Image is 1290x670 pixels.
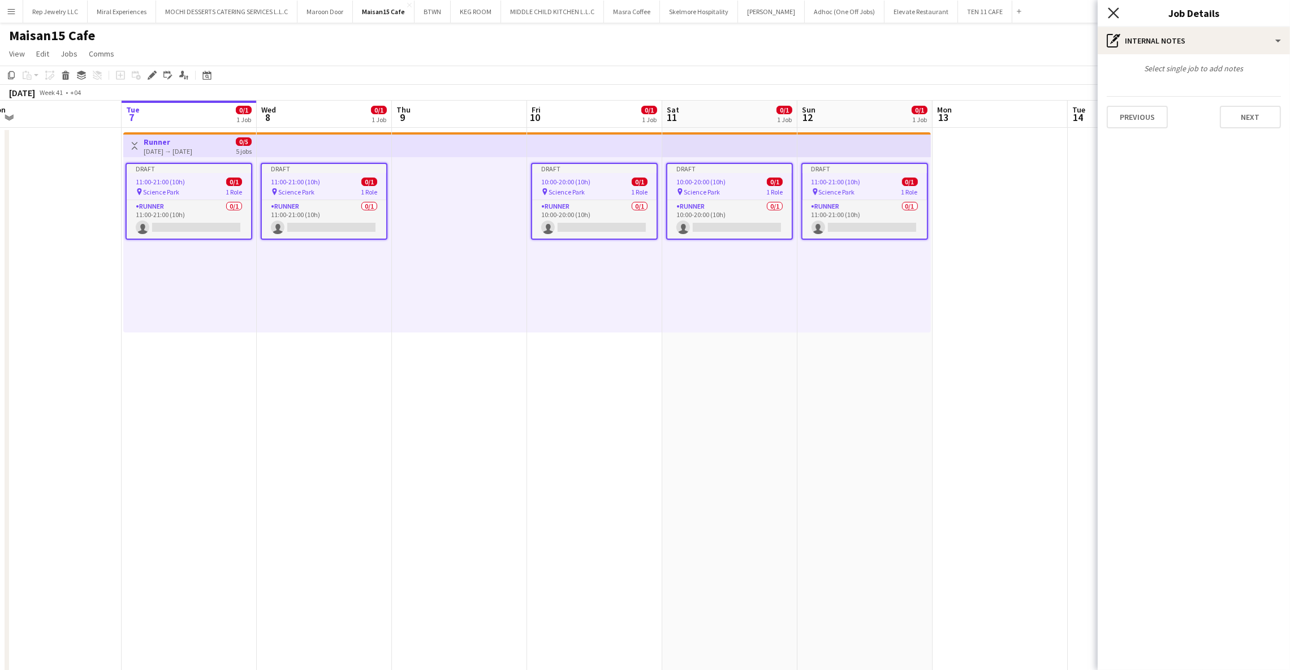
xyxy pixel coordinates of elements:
[676,178,726,186] span: 10:00-20:00 (10h)
[912,115,927,124] div: 1 Job
[297,1,353,23] button: Maroon Door
[23,1,88,23] button: Rep Jewelry LLC
[143,188,179,196] span: Science Park
[801,163,928,240] app-job-card: Draft11:00-21:00 (10h)0/1 Science Park1 RoleRunner0/111:00-21:00 (10h)
[912,106,927,114] span: 0/1
[776,106,792,114] span: 0/1
[236,115,251,124] div: 1 Job
[156,1,297,23] button: MOCHI DESSERTS CATERING SERVICES L.L.C
[805,1,885,23] button: Adhoc (One Off Jobs)
[136,178,185,186] span: 11:00-21:00 (10h)
[9,49,25,59] span: View
[260,111,276,124] span: 8
[812,178,861,186] span: 11:00-21:00 (10h)
[371,106,387,114] span: 0/1
[531,163,658,240] app-job-card: Draft10:00-20:00 (10h)0/1 Science Park1 RoleRunner0/110:00-20:00 (10h)
[144,137,192,147] h3: Runner
[549,188,585,196] span: Science Park
[5,46,29,61] a: View
[660,1,738,23] button: Skelmore Hospitality
[632,178,648,186] span: 0/1
[9,87,35,98] div: [DATE]
[56,46,82,61] a: Jobs
[1098,63,1290,74] div: Select single job to add notes
[800,111,816,124] span: 12
[126,163,252,240] app-job-card: Draft11:00-21:00 (10h)0/1 Science Park1 RoleRunner0/111:00-21:00 (10h)
[532,164,657,173] div: Draft
[84,46,119,61] a: Comms
[1098,6,1290,20] h3: Job Details
[126,105,140,115] span: Tue
[262,164,386,173] div: Draft
[935,111,952,124] span: 13
[803,164,927,173] div: Draft
[361,188,377,196] span: 1 Role
[532,200,657,239] app-card-role: Runner0/110:00-20:00 (10h)
[642,115,657,124] div: 1 Job
[738,1,805,23] button: [PERSON_NAME]
[236,106,252,114] span: 0/1
[396,105,411,115] span: Thu
[684,188,720,196] span: Science Park
[415,1,451,23] button: BTWN
[885,1,958,23] button: Elevate Restaurant
[271,178,320,186] span: 11:00-21:00 (10h)
[901,188,918,196] span: 1 Role
[1071,111,1085,124] span: 14
[667,105,679,115] span: Sat
[667,200,792,239] app-card-role: Runner0/110:00-20:00 (10h)
[353,1,415,23] button: Maisan15 Cafe
[501,1,604,23] button: MIDDLE CHILD KITCHEN L.L.C
[1072,105,1085,115] span: Tue
[803,200,927,239] app-card-role: Runner0/111:00-21:00 (10h)
[226,178,242,186] span: 0/1
[127,164,251,173] div: Draft
[902,178,918,186] span: 0/1
[1107,106,1168,128] button: Previous
[262,200,386,239] app-card-role: Runner0/111:00-21:00 (10h)
[532,105,541,115] span: Fri
[819,188,855,196] span: Science Park
[124,111,140,124] span: 7
[802,105,816,115] span: Sun
[88,1,156,23] button: Miral Experiences
[631,188,648,196] span: 1 Role
[361,178,377,186] span: 0/1
[451,1,501,23] button: KEG ROOM
[278,188,314,196] span: Science Park
[958,1,1012,23] button: TEN 11 CAFE
[372,115,386,124] div: 1 Job
[766,188,783,196] span: 1 Role
[1098,27,1290,54] div: Internal notes
[767,178,783,186] span: 0/1
[530,111,541,124] span: 10
[89,49,114,59] span: Comms
[261,105,276,115] span: Wed
[777,115,792,124] div: 1 Job
[36,49,49,59] span: Edit
[641,106,657,114] span: 0/1
[236,137,252,146] span: 0/5
[261,163,387,240] app-job-card: Draft11:00-21:00 (10h)0/1 Science Park1 RoleRunner0/111:00-21:00 (10h)
[236,146,252,155] div: 5 jobs
[667,164,792,173] div: Draft
[37,88,66,97] span: Week 41
[665,111,679,124] span: 11
[1220,106,1281,128] button: Next
[32,46,54,61] a: Edit
[144,147,192,155] div: [DATE] → [DATE]
[541,178,590,186] span: 10:00-20:00 (10h)
[61,49,77,59] span: Jobs
[604,1,660,23] button: Masra Coffee
[9,27,95,44] h1: Maisan15 Cafe
[395,111,411,124] span: 9
[70,88,81,97] div: +04
[127,200,251,239] app-card-role: Runner0/111:00-21:00 (10h)
[937,105,952,115] span: Mon
[666,163,793,240] app-job-card: Draft10:00-20:00 (10h)0/1 Science Park1 RoleRunner0/110:00-20:00 (10h)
